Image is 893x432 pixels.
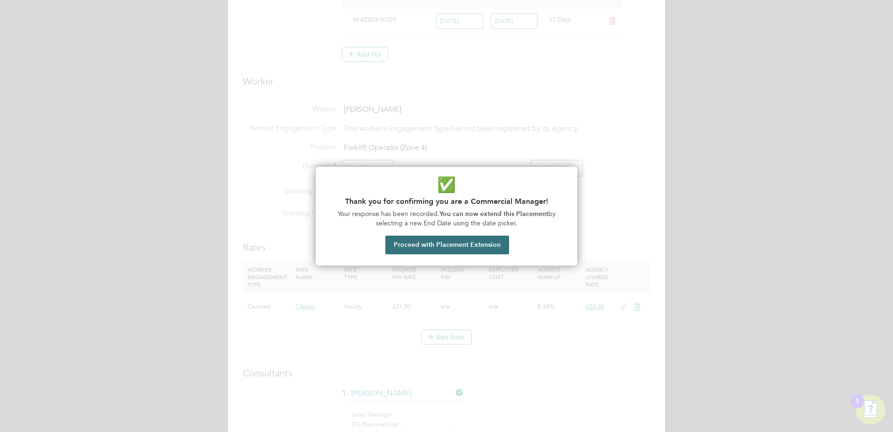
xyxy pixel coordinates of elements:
[385,236,509,254] button: Proceed with Placement Extension
[439,210,548,218] strong: You can now extend this Placement
[338,210,439,218] span: Your response has been recorded.
[316,167,577,266] div: Commercial Manager Confirmation
[327,174,566,195] p: ✅
[327,197,566,206] h2: Thank you for confirming you are a Commercial Manager!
